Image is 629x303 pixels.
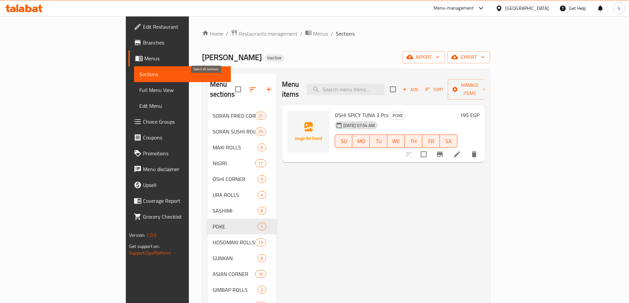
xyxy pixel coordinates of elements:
[128,177,231,193] a: Upsell
[434,4,474,12] div: Menu-management
[421,84,448,95] span: Sort items
[213,254,258,262] div: GUNKAN
[143,118,226,126] span: Choice Groups
[341,122,377,129] span: [DATE] 07:54 AM
[213,238,256,246] span: HOSOMAKI ROLLS
[313,30,328,38] span: Menus
[352,135,370,148] button: MO
[213,270,256,278] div: ASIAN CORNER
[144,54,226,62] span: Menus
[258,143,266,151] div: items
[282,79,299,99] h2: Menu items
[255,159,266,167] div: items
[255,112,266,120] div: items
[258,176,265,182] span: 3
[460,110,479,120] h6: 195 EGP
[207,187,277,203] div: URA ROLLS4
[213,175,258,183] span: OSHI CORNER
[129,242,159,251] span: Get support on:
[618,5,620,12] span: b
[390,112,406,120] div: POKE
[447,51,490,63] button: export
[390,136,402,146] span: WE
[387,135,405,148] button: WE
[372,136,385,146] span: TU
[505,5,549,12] div: [GEOGRAPHIC_DATA]
[256,129,265,135] span: 29
[207,250,277,266] div: GUNKAN6
[264,54,284,62] div: Inactive
[256,239,265,246] span: 13
[386,82,400,96] span: Select section
[213,191,258,199] span: URA ROLLS
[128,161,231,177] a: Menu disclaimer
[128,50,231,66] a: Menus
[207,203,277,219] div: SASHIMI8
[338,136,350,146] span: SU
[207,282,277,298] div: GIMBAP ROLLS3
[425,86,443,93] span: Sort
[143,197,226,205] span: Coverage Report
[139,102,226,110] span: Edit Menu
[239,30,297,38] span: Restaurants management
[424,84,445,95] button: Sort
[213,143,258,151] span: MAKI ROLLS
[258,192,265,198] span: 4
[207,108,277,124] div: SORAN FRIED CORNER25
[258,287,265,293] span: 3
[258,175,266,183] div: items
[213,207,258,215] span: SASHIMI
[258,286,266,294] div: items
[231,29,297,38] a: Restaurants management
[287,110,330,153] img: OSHI SPICY TUNA 3 Pcs
[128,145,231,161] a: Promotions
[213,112,256,120] span: SORAN FRIED CORNER
[143,149,226,157] span: Promotions
[207,266,277,282] div: ASIAN CORNER10
[300,30,302,38] li: /
[258,191,266,199] div: items
[440,135,457,148] button: SA
[258,255,265,261] span: 6
[207,171,277,187] div: OSHI CORNER3
[255,128,266,136] div: items
[258,207,266,215] div: items
[258,254,266,262] div: items
[258,208,265,214] span: 8
[417,147,431,161] span: Select to update
[128,193,231,209] a: Coverage Report
[143,181,226,189] span: Upsell
[213,286,258,294] div: GIMBAP ROLLS
[213,128,256,136] span: SORAN SUSHI ROLLS
[245,81,261,97] span: Sort sections
[442,136,455,146] span: SA
[139,86,226,94] span: Full Menu View
[213,223,258,230] div: POKE
[335,110,388,120] span: OSHI SPICY TUNA 3 Pcs
[207,155,277,171] div: NIGIRI17
[264,55,284,61] span: Inactive
[128,114,231,130] a: Choice Groups
[129,249,171,257] a: Support.OpsPlatform
[128,130,231,145] a: Coupons
[432,146,448,162] button: Branch-specific-item
[425,136,437,146] span: FR
[400,84,421,95] button: Add
[336,30,355,38] span: Sections
[422,135,440,148] button: FR
[143,165,226,173] span: Menu disclaimer
[256,271,265,277] span: 10
[390,112,405,119] span: POKE
[261,81,277,97] button: Add section
[134,66,231,82] a: Sections
[402,51,445,63] button: import
[213,159,256,167] div: NIGIRI
[305,29,328,38] a: Menus
[402,86,419,93] span: Add
[202,29,490,38] nav: breadcrumb
[400,84,421,95] span: Add item
[143,134,226,141] span: Coupons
